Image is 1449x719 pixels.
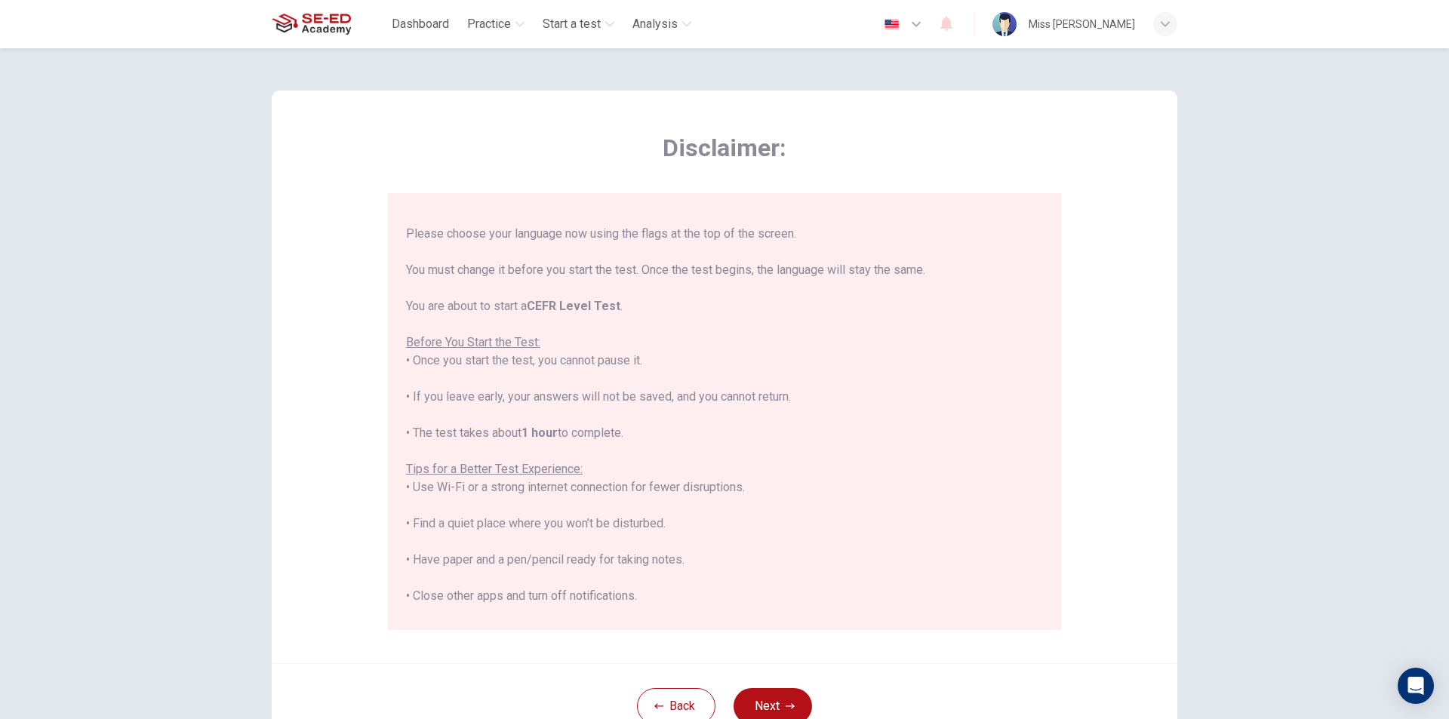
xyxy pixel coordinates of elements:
[388,133,1061,163] span: Disclaimer:
[467,15,511,33] span: Practice
[543,15,601,33] span: Start a test
[626,11,697,38] button: Analysis
[521,426,558,440] b: 1 hour
[392,15,449,33] span: Dashboard
[406,335,540,349] u: Before You Start the Test:
[272,9,351,39] img: SE-ED Academy logo
[386,11,455,38] button: Dashboard
[461,11,531,38] button: Practice
[527,299,620,313] b: CEFR Level Test
[406,462,583,476] u: Tips for a Better Test Experience:
[537,11,620,38] button: Start a test
[1398,668,1434,704] div: Open Intercom Messenger
[1029,15,1135,33] div: Miss [PERSON_NAME]
[272,9,386,39] a: SE-ED Academy logo
[992,12,1017,36] img: Profile picture
[632,15,678,33] span: Analysis
[882,19,901,30] img: en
